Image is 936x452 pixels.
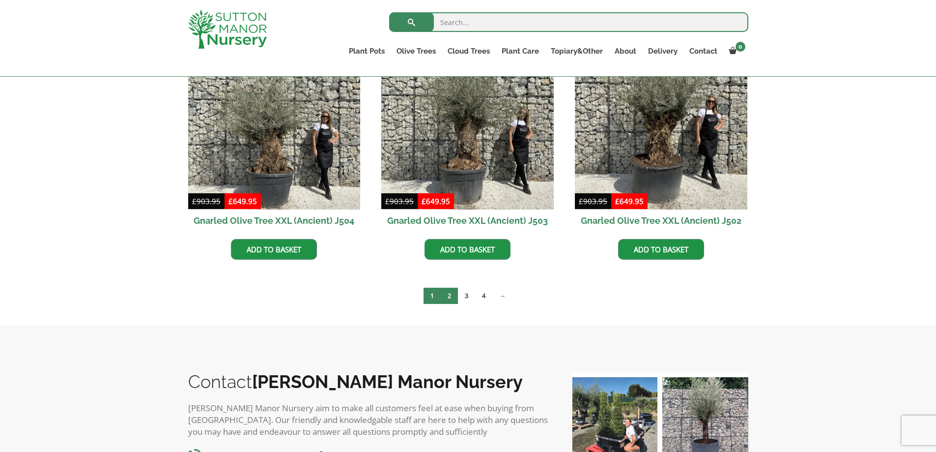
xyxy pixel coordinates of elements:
a: Sale! Gnarled Olive Tree XXL (Ancient) J504 [188,37,361,232]
a: Sale! Gnarled Olive Tree XXL (Ancient) J503 [381,37,554,232]
bdi: 649.95 [228,196,257,206]
a: About [609,44,642,58]
b: [PERSON_NAME] Manor Nursery [252,371,523,392]
nav: Product Pagination [188,287,748,308]
img: Gnarled Olive Tree XXL (Ancient) J502 [575,37,747,210]
span: £ [422,196,426,206]
input: Search... [389,12,748,32]
span: £ [615,196,620,206]
span: £ [192,196,197,206]
a: Add to basket: “Gnarled Olive Tree XXL (Ancient) J504” [231,239,317,260]
p: [PERSON_NAME] Manor Nursery aim to make all customers feel at ease when buying from [GEOGRAPHIC_D... [188,402,552,438]
h2: Gnarled Olive Tree XXL (Ancient) J504 [188,210,361,232]
span: Page 1 [424,288,441,304]
a: Plant Care [496,44,545,58]
img: Gnarled Olive Tree XXL (Ancient) J504 [188,37,361,210]
a: Add to basket: “Gnarled Olive Tree XXL (Ancient) J502” [618,239,704,260]
img: Gnarled Olive Tree XXL (Ancient) J503 [381,37,554,210]
a: 0 [723,44,748,58]
span: £ [579,196,583,206]
a: Cloud Trees [442,44,496,58]
a: Contact [683,44,723,58]
a: Topiary&Other [545,44,609,58]
a: Page 2 [441,288,458,304]
h2: Gnarled Olive Tree XXL (Ancient) J503 [381,210,554,232]
a: Page 4 [475,288,492,304]
a: Add to basket: “Gnarled Olive Tree XXL (Ancient) J503” [425,239,511,260]
h2: Contact [188,371,552,392]
span: 0 [736,42,745,52]
a: Plant Pots [343,44,391,58]
a: Sale! Gnarled Olive Tree XXL (Ancient) J502 [575,37,747,232]
img: logo [188,10,267,49]
bdi: 903.95 [579,196,607,206]
span: £ [228,196,233,206]
a: Olive Trees [391,44,442,58]
a: Delivery [642,44,683,58]
bdi: 903.95 [192,196,221,206]
h2: Gnarled Olive Tree XXL (Ancient) J502 [575,210,747,232]
bdi: 903.95 [385,196,414,206]
bdi: 649.95 [422,196,450,206]
bdi: 649.95 [615,196,644,206]
a: → [492,288,512,304]
span: £ [385,196,390,206]
a: Page 3 [458,288,475,304]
